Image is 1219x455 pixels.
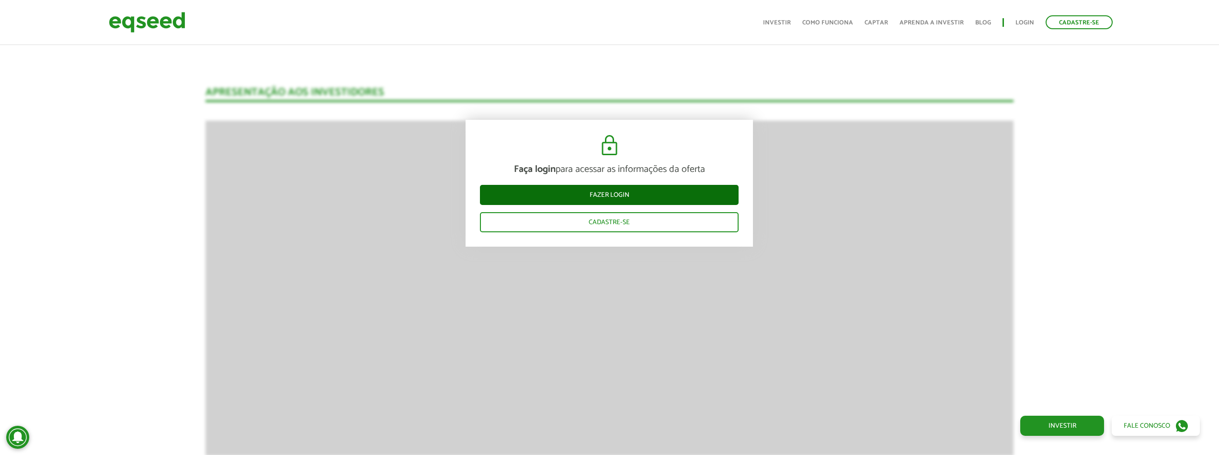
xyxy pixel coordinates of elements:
a: Cadastre-se [1046,15,1113,29]
a: Blog [975,20,991,26]
a: Cadastre-se [480,212,739,232]
a: Como funciona [802,20,853,26]
a: Aprenda a investir [900,20,964,26]
a: Investir [763,20,791,26]
p: para acessar as informações da oferta [480,164,739,175]
a: Fale conosco [1112,416,1200,436]
strong: Faça login [514,161,556,177]
img: cadeado.svg [598,134,621,157]
a: Login [1015,20,1034,26]
a: Fazer login [480,185,739,205]
a: Captar [865,20,888,26]
img: EqSeed [109,10,185,35]
a: Investir [1020,416,1104,436]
